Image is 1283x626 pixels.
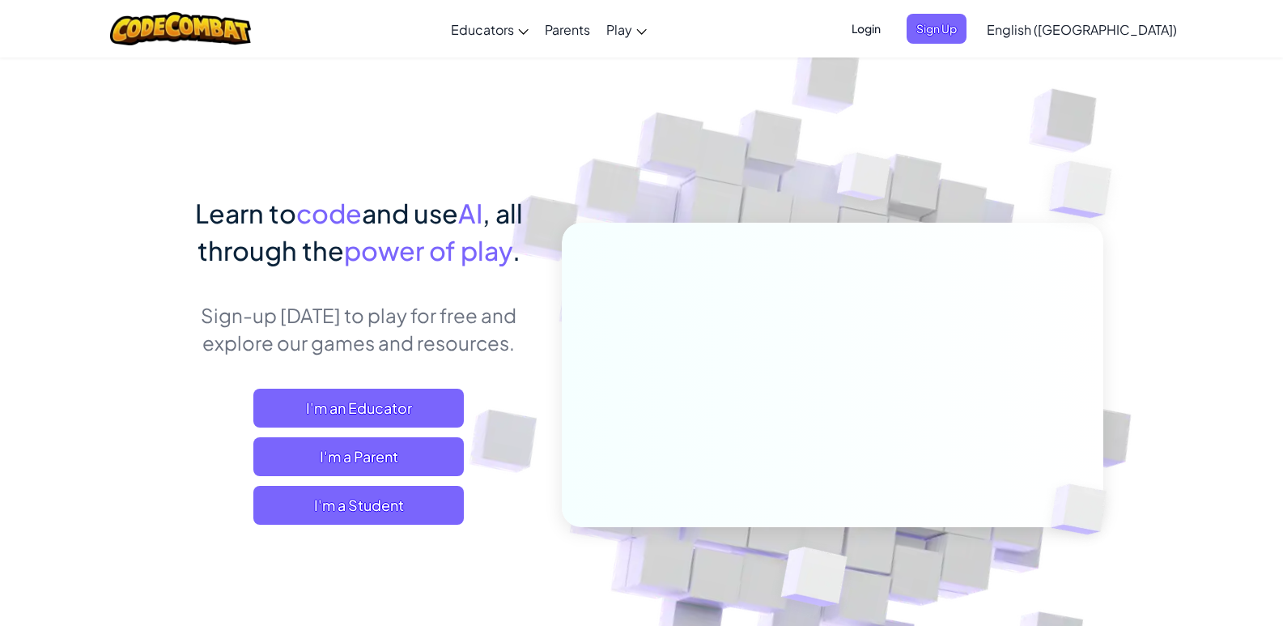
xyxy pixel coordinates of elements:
[195,197,296,229] span: Learn to
[110,12,252,45] img: CodeCombat logo
[842,14,890,44] button: Login
[907,14,966,44] button: Sign Up
[806,121,923,241] img: Overlap cubes
[181,301,537,356] p: Sign-up [DATE] to play for free and explore our games and resources.
[253,486,464,525] button: I'm a Student
[296,197,362,229] span: code
[458,197,482,229] span: AI
[1023,450,1145,569] img: Overlap cubes
[344,234,512,266] span: power of play
[253,389,464,428] a: I'm an Educator
[253,437,464,476] a: I'm a Parent
[606,21,632,38] span: Play
[451,21,514,38] span: Educators
[979,7,1185,51] a: English ([GEOGRAPHIC_DATA])
[443,7,537,51] a: Educators
[1017,121,1157,258] img: Overlap cubes
[598,7,655,51] a: Play
[537,7,598,51] a: Parents
[512,234,520,266] span: .
[987,21,1177,38] span: English ([GEOGRAPHIC_DATA])
[362,197,458,229] span: and use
